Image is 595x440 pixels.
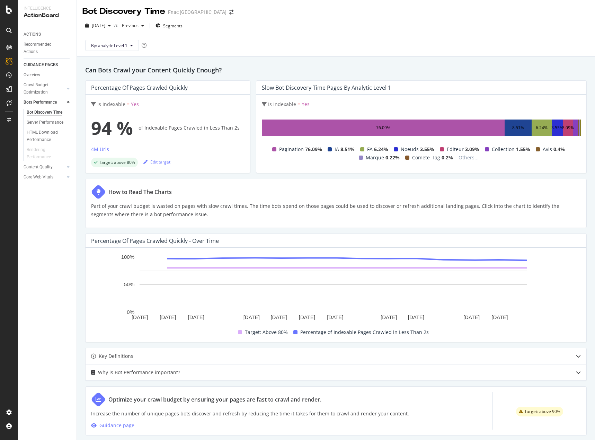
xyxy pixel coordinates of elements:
[24,99,65,106] a: Bots Performance
[516,407,563,416] div: warning label
[305,145,322,153] span: 76.09%
[27,129,72,143] a: HTML Download Performance
[24,41,72,55] a: Recommended Actions
[108,188,172,196] div: How to Read The Charts
[262,84,391,91] div: Slow Bot Discovery Time Pages by analytic Level 1
[297,101,300,107] span: =
[442,153,453,162] span: 0.2%
[27,109,72,116] a: Bot Discovery Time
[24,164,65,171] a: Content Quality
[82,20,114,31] button: [DATE]
[300,328,429,336] span: Percentage of Indexable Pages Crawled in Less Than 2s
[163,23,183,29] span: Segments
[24,81,65,96] a: Crawl Budget Optimization
[24,99,57,106] div: Bots Performance
[91,114,245,142] div: of Indexable Pages Crawled in Less Than 2s
[114,22,119,28] span: vs
[408,315,424,320] text: [DATE]
[119,20,147,31] button: Previous
[24,81,60,96] div: Crawl Budget Optimization
[108,395,321,404] div: Optimize your crawl budget by ensuring your pages are fast to crawl and render.
[279,145,304,153] span: Pagination
[91,202,581,219] p: Part of your crawl budget is wasted on pages with slow crawl times. The time bots spend on those ...
[24,41,65,55] div: Recommended Actions
[24,71,72,79] a: Overview
[91,146,109,153] div: 4M Urls
[24,174,65,181] a: Core Web Vitals
[24,174,53,181] div: Core Web Vitals
[27,109,62,116] div: Bot Discovery Time
[24,61,58,69] div: GUIDANCE PAGES
[188,315,204,320] text: [DATE]
[143,156,170,167] button: Edit target
[447,145,464,153] span: Editeur
[381,315,397,320] text: [DATE]
[127,309,134,315] text: 0%
[91,253,576,323] svg: A chart.
[516,145,530,153] span: 1.55%
[24,6,71,11] div: Intelligence
[124,282,134,288] text: 50%
[24,71,40,79] div: Overview
[268,101,296,107] span: Is Indexable
[119,23,139,28] span: Previous
[24,164,53,171] div: Content Quality
[24,31,72,38] a: ACTIONS
[27,146,72,161] a: Rendering Performance
[27,146,65,161] div: Rendering Performance
[456,153,481,162] span: Others...
[143,159,170,165] div: Edit target
[536,124,548,132] div: 6.24%
[99,160,135,165] span: Target: above 80%
[91,237,219,244] div: Percentage of Pages Crawled Quickly - Over Time
[99,421,134,430] div: Guidance page
[492,145,515,153] span: Collection
[91,422,134,429] a: Guidance page
[340,145,355,153] span: 8.51%
[243,315,260,320] text: [DATE]
[299,315,315,320] text: [DATE]
[160,315,176,320] text: [DATE]
[91,158,138,167] div: success label
[91,114,133,142] span: 94 %
[24,31,41,38] div: ACTIONS
[92,23,105,28] span: 2025 Aug. 31st
[420,145,434,153] span: 3.55%
[85,65,587,75] h2: Can Bots Crawl your Content Quickly Enough?
[121,254,134,260] text: 100%
[24,61,72,69] a: GUIDANCE PAGES
[99,352,133,360] div: Key Definitions
[302,101,310,107] span: Yes
[374,145,388,153] span: 6.24%
[401,145,419,153] span: Noeuds
[376,124,390,132] div: 76.09%
[367,145,373,153] span: FA
[127,101,130,107] span: =
[491,315,508,320] text: [DATE]
[27,129,67,143] div: HTML Download Performance
[82,6,165,17] div: Bot Discovery Time
[463,315,480,320] text: [DATE]
[543,145,552,153] span: Avis
[524,410,560,414] span: Target: above 90%
[97,101,125,107] span: Is Indexable
[512,124,524,132] div: 8.51%
[24,11,71,19] div: ActionBoard
[412,153,440,162] span: Comete_Tag
[327,315,343,320] text: [DATE]
[131,101,139,107] span: Yes
[27,119,72,126] a: Server Performance
[98,368,180,377] div: Why is Bot Performance important?
[132,315,148,320] text: [DATE]
[335,145,339,153] span: IA
[465,145,479,153] span: 3.09%
[562,124,574,132] div: 3.09%
[91,410,409,418] p: Increase the number of unique pages bots discover and refresh by reducing the time it takes for t...
[551,124,563,132] div: 3.55%
[571,416,588,433] iframe: Intercom live chat
[27,119,63,126] div: Server Performance
[385,153,400,162] span: 0.22%
[245,328,288,336] span: Target: Above 80%
[91,84,188,91] div: Percentage of Pages Crawled Quickly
